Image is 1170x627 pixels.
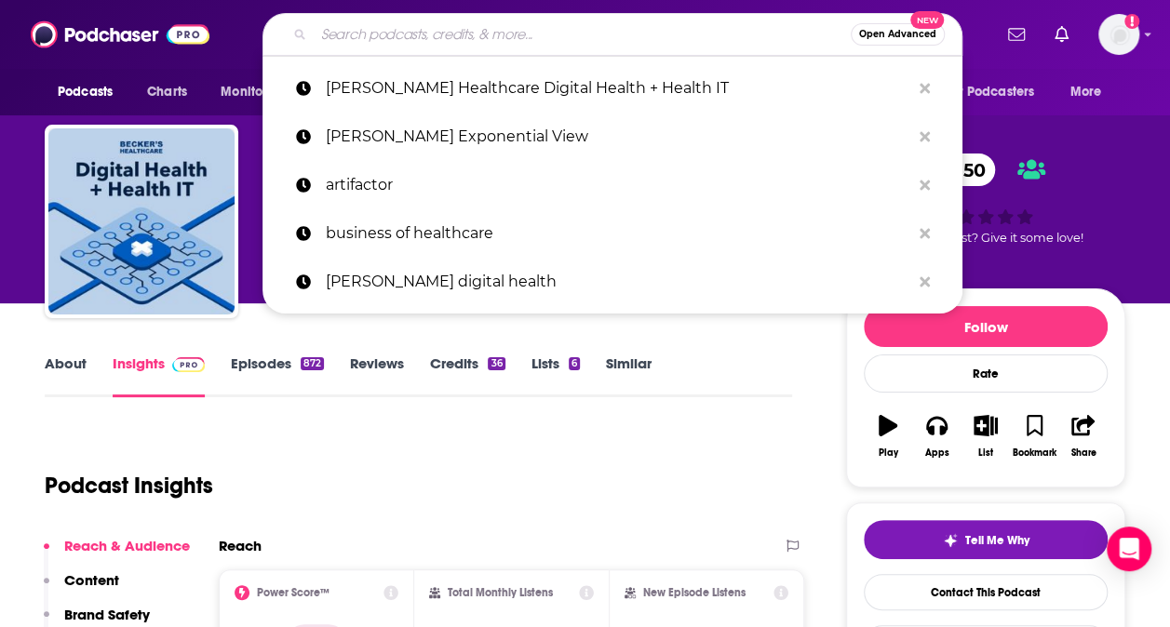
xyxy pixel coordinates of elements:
[864,403,912,470] button: Play
[879,447,898,459] div: Play
[64,571,119,589] p: Content
[262,13,962,56] div: Search podcasts, credits, & more...
[864,520,1108,559] button: tell me why sparkleTell Me Why
[262,258,962,306] a: [PERSON_NAME] digital health
[262,64,962,113] a: [PERSON_NAME] Healthcare Digital Health + Health IT
[221,79,287,105] span: Monitoring
[326,161,910,209] p: artifactor
[448,586,553,599] h2: Total Monthly Listens
[350,354,404,397] a: Reviews
[1098,14,1139,55] span: Logged in as Morgan16
[219,537,262,554] h2: Reach
[135,74,198,110] a: Charts
[488,357,504,370] div: 36
[113,354,205,397] a: InsightsPodchaser Pro
[1070,79,1102,105] span: More
[1059,403,1108,470] button: Share
[64,606,150,623] p: Brand Safety
[314,20,851,49] input: Search podcasts, credits, & more...
[978,447,993,459] div: List
[851,23,945,46] button: Open AdvancedNew
[1107,527,1151,571] div: Open Intercom Messenger
[262,161,962,209] a: artifactor
[326,209,910,258] p: business of healthcare
[943,533,958,548] img: tell me why sparkle
[965,533,1029,548] span: Tell Me Why
[262,209,962,258] a: business of healthcare
[31,17,209,52] img: Podchaser - Follow, Share and Rate Podcasts
[1098,14,1139,55] img: User Profile
[945,153,995,186] span: 50
[846,141,1125,258] div: 50Good podcast? Give it some love!
[864,306,1108,347] button: Follow
[864,354,1108,393] div: Rate
[1013,447,1056,459] div: Bookmark
[912,403,961,470] button: Apps
[962,403,1010,470] button: List
[1057,74,1125,110] button: open menu
[569,357,580,370] div: 6
[45,74,137,110] button: open menu
[945,79,1034,105] span: For Podcasters
[147,79,187,105] span: Charts
[531,354,580,397] a: Lists6
[888,231,1083,245] span: Good podcast? Give it some love!
[606,354,652,397] a: Similar
[1001,19,1032,50] a: Show notifications dropdown
[262,113,962,161] a: [PERSON_NAME] Exponential View
[910,11,944,29] span: New
[1124,14,1139,29] svg: Add a profile image
[48,128,235,314] img: Becker’s Healthcare Digital Health + Health IT
[326,64,910,113] p: Becker’s Healthcare Digital Health + Health IT
[208,74,311,110] button: open menu
[64,537,190,554] p: Reach & Audience
[172,357,205,372] img: Podchaser Pro
[925,447,949,459] div: Apps
[45,354,87,397] a: About
[231,354,324,397] a: Episodes872
[643,586,746,599] h2: New Episode Listens
[301,357,324,370] div: 872
[326,113,910,161] p: Azeem Azhar's Exponential View
[859,30,936,39] span: Open Advanced
[44,571,119,606] button: Content
[1098,14,1139,55] button: Show profile menu
[430,354,504,397] a: Credits36
[933,74,1061,110] button: open menu
[1070,447,1096,459] div: Share
[326,258,910,306] p: becker's digital health
[257,586,329,599] h2: Power Score™
[864,574,1108,610] a: Contact This Podcast
[44,537,190,571] button: Reach & Audience
[1047,19,1076,50] a: Show notifications dropdown
[58,79,113,105] span: Podcasts
[45,472,213,500] h1: Podcast Insights
[1010,403,1058,470] button: Bookmark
